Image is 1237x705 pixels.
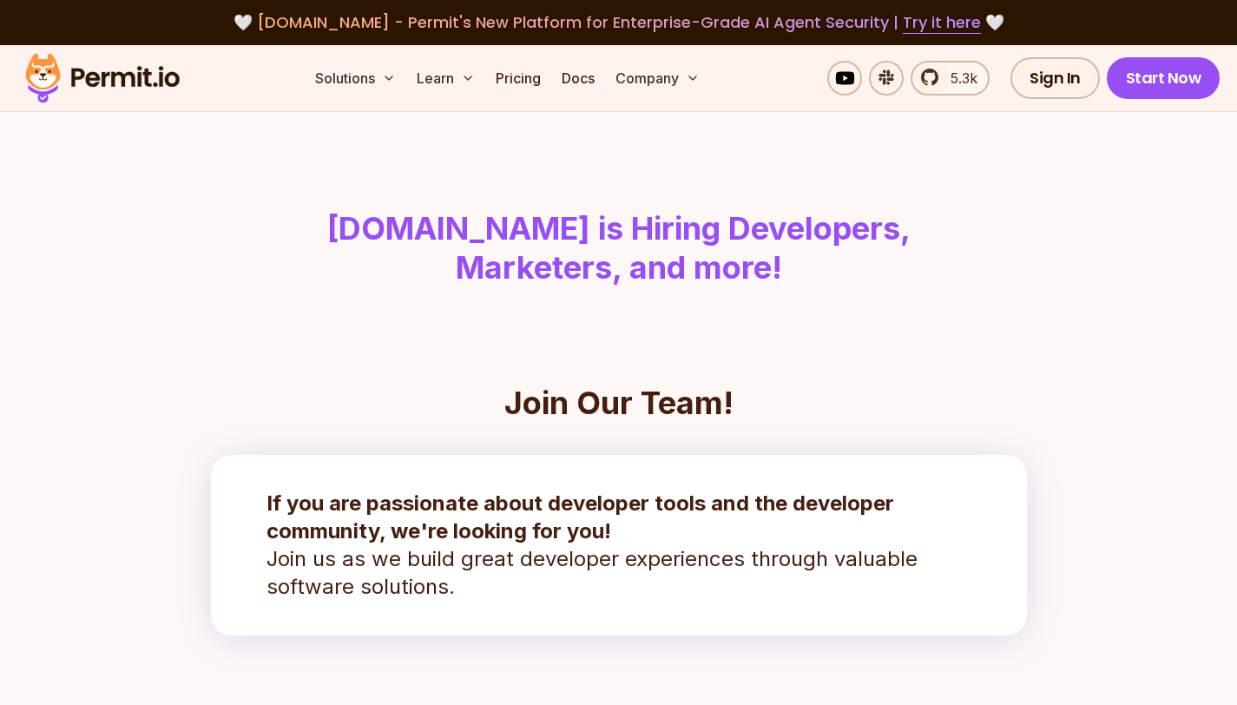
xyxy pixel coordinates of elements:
[174,209,1063,288] h1: [DOMAIN_NAME] is Hiring Developers, Marketers, and more!
[911,61,990,96] a: 5.3k
[17,49,188,108] img: Permit logo
[308,61,403,96] button: Solutions
[42,10,1195,35] div: 🤍 🤍
[489,61,548,96] a: Pricing
[410,61,482,96] button: Learn
[609,61,707,96] button: Company
[1107,57,1221,99] a: Start Now
[903,11,981,34] a: Try it here
[555,61,602,96] a: Docs
[266,490,971,601] p: Join us as we build great developer experiences through valuable software solutions.
[1010,57,1100,99] a: Sign In
[257,11,981,33] span: [DOMAIN_NAME] - Permit's New Platform for Enterprise-Grade AI Agent Security |
[940,68,977,89] span: 5.3k
[266,491,894,544] strong: If you are passionate about developer tools and the developer community, we're looking for you!
[211,385,1027,420] h2: Join Our Team!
